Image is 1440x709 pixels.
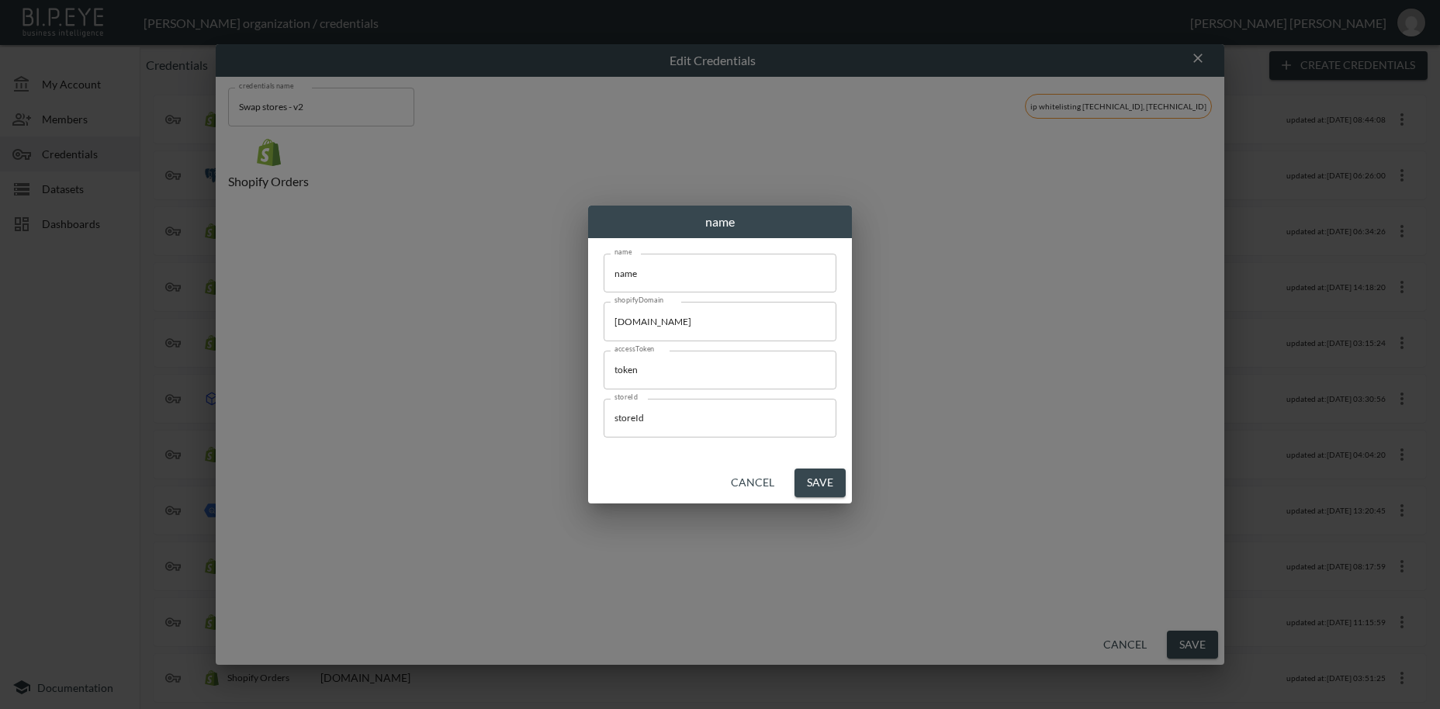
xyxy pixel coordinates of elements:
button: Cancel [725,469,781,497]
label: accessToken [614,344,655,354]
h2: name [588,206,852,238]
label: shopifyDomain [614,295,664,305]
label: name [614,247,632,257]
label: storeId [614,392,638,402]
button: Save [794,469,846,497]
